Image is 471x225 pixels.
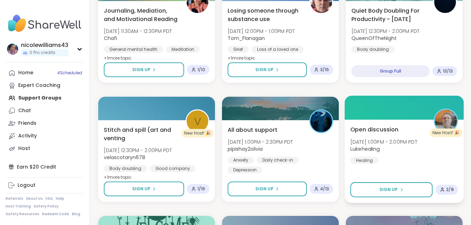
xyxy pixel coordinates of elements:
[350,145,380,152] b: Lukehealing
[104,147,172,154] span: [DATE] 12:30PM - 2:00PM PDT
[228,138,293,145] span: [DATE] 1:00PM - 2:30PM PDT
[228,46,249,53] div: Grief
[181,129,214,137] div: New Host! 🎉
[104,35,117,42] b: Chafi
[57,70,82,76] span: 4 Scheduled
[228,35,265,42] b: Tom_Flanagan
[18,82,60,89] div: Expert Coaching
[104,46,163,53] div: General mental health
[34,204,59,209] a: Safety Policy
[351,28,419,35] span: [DATE] 12:30PM - 2:00PM PDT
[6,204,31,209] a: Host Training
[228,157,254,164] div: Anxiety
[310,110,332,132] img: pipishay2olivia
[104,7,178,23] span: Journaling, Mediation, and Motivational Reading
[350,138,417,145] span: [DATE] 1:00PM - 2:00PM PDT
[6,212,39,217] a: Safety Resources
[7,43,18,55] img: nicolewilliams43
[255,67,274,73] span: Sign Up
[443,68,453,74] span: 13 / 13
[46,196,53,201] a: FAQ
[18,132,37,139] div: Activity
[104,28,172,35] span: [DATE] 11:30AM - 12:30PM PDT
[6,104,84,117] a: Chat
[197,67,205,73] span: 1 / 10
[194,113,201,130] span: v
[351,7,425,23] span: Quiet Body Doubling For Productivity - [DATE]
[6,161,84,173] div: Earn $20 Credit
[429,129,462,137] div: New Host! 🎉
[228,182,307,196] button: Sign Up
[197,186,205,192] span: 1 / 16
[150,165,196,172] div: Good company
[6,196,23,201] a: Referrals
[320,186,329,192] span: 4 / 13
[379,186,398,193] span: Sign Up
[228,145,263,152] b: pipishay2olivia
[446,187,453,192] span: 2 / 8
[6,142,84,155] a: Host
[228,7,302,23] span: Losing someone through substance use
[350,125,399,134] span: Open discussion
[257,157,299,164] div: Daily check-in
[166,46,200,53] div: Meditation
[18,107,31,114] div: Chat
[21,41,68,49] div: nicolewilliams43
[18,69,33,76] div: Home
[104,126,178,143] span: Stitch and spill (art and venting
[132,186,150,192] span: Sign Up
[435,110,457,132] img: Lukehealing
[104,154,145,161] b: velascotaryn678
[104,62,184,77] button: Sign Up
[6,130,84,142] a: Activity
[72,212,80,217] a: Blog
[350,157,379,164] div: Healing
[251,46,304,53] div: Loss of a loved one
[350,182,433,197] button: Sign Up
[228,166,262,173] div: Depression
[56,196,64,201] a: Help
[320,67,329,73] span: 3 / 16
[6,67,84,79] a: Home4Scheduled
[18,145,30,152] div: Host
[104,182,184,196] button: Sign Up
[18,120,36,127] div: Friends
[132,67,150,73] span: Sign Up
[351,46,395,53] div: Body doubling
[26,196,43,201] a: About Us
[228,126,277,134] span: All about support
[6,117,84,130] a: Friends
[228,28,295,35] span: [DATE] 12:00PM - 1:00PM PDT
[351,65,430,77] div: Group Full
[6,79,84,92] a: Expert Coaching
[228,62,307,77] button: Sign Up
[29,50,55,56] span: 0 Pro credits
[18,182,35,189] div: Logout
[255,186,274,192] span: Sign Up
[351,35,397,42] b: QueenOfTheNight
[104,165,147,172] div: Body doubling
[6,179,84,192] a: Logout
[6,11,84,36] img: ShareWell Nav Logo
[42,212,69,217] a: Redeem Code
